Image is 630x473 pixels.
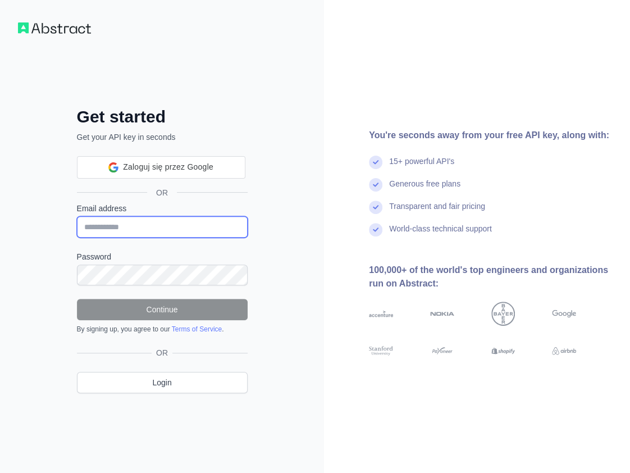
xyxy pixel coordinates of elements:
[77,299,248,320] button: Continue
[152,347,172,358] span: OR
[77,325,248,334] div: By signing up, you agree to our .
[369,178,382,192] img: check mark
[77,372,248,393] a: Login
[491,302,515,326] img: bayer
[369,201,382,214] img: check mark
[369,345,393,357] img: stanford university
[430,302,454,326] img: nokia
[369,129,612,142] div: You're seconds away from your free API key, along with:
[389,178,460,201] div: Generous free plans
[389,223,492,245] div: World-class technical support
[552,345,576,357] img: airbnb
[77,251,248,262] label: Password
[123,161,213,173] span: Zaloguj się przez Google
[389,201,485,223] div: Transparent and fair pricing
[77,156,245,179] div: Zaloguj się przez Google
[77,107,248,127] h2: Get started
[172,325,222,333] a: Terms of Service
[369,156,382,169] img: check mark
[77,203,248,214] label: Email address
[18,22,91,34] img: Workflow
[369,263,612,290] div: 100,000+ of the world's top engineers and organizations run on Abstract:
[430,345,454,357] img: payoneer
[552,302,576,326] img: google
[369,302,393,326] img: accenture
[147,187,177,198] span: OR
[389,156,454,178] div: 15+ powerful API's
[77,131,248,143] p: Get your API key in seconds
[369,223,382,236] img: check mark
[491,345,515,357] img: shopify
